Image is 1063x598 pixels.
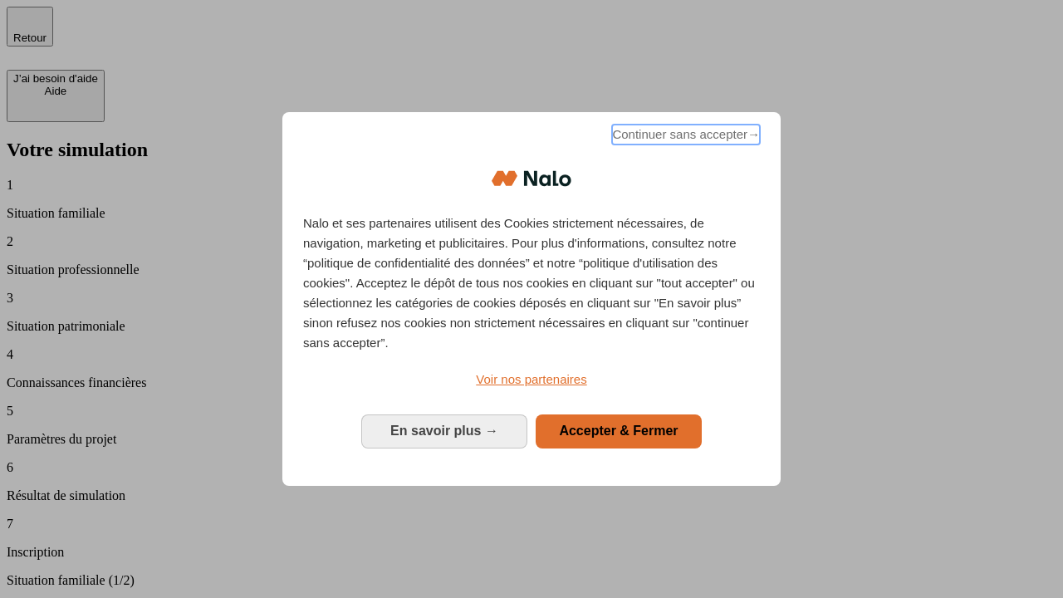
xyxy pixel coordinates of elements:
span: Continuer sans accepter→ [612,125,760,145]
a: Voir nos partenaires [303,370,760,390]
span: Voir nos partenaires [476,372,586,386]
span: Accepter & Fermer [559,424,678,438]
div: Bienvenue chez Nalo Gestion du consentement [282,112,781,485]
button: Accepter & Fermer: Accepter notre traitement des données et fermer [536,414,702,448]
span: En savoir plus → [390,424,498,438]
p: Nalo et ses partenaires utilisent des Cookies strictement nécessaires, de navigation, marketing e... [303,213,760,353]
img: Logo [492,154,571,203]
button: En savoir plus: Configurer vos consentements [361,414,527,448]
